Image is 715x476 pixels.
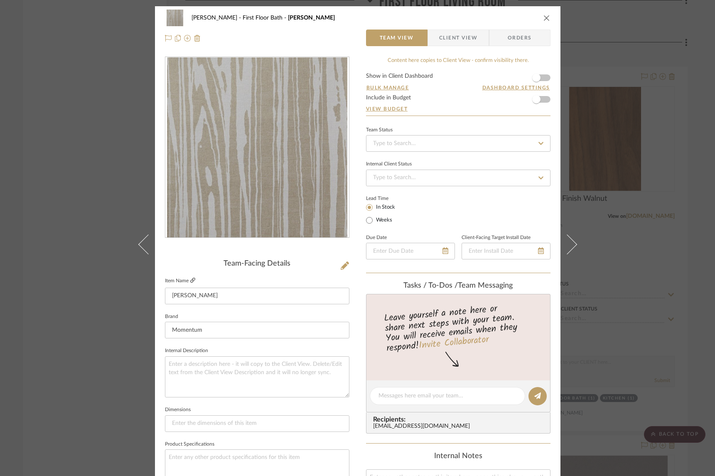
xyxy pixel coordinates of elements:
label: Product Specifications [165,442,214,446]
div: team Messaging [366,281,550,291]
img: 3327e74f-4cad-43be-8018-7357a40b9070_436x436.jpg [167,57,347,238]
label: Item Name [165,277,195,284]
a: Invite Collaborator [418,333,489,353]
button: Dashboard Settings [482,84,550,91]
span: [PERSON_NAME] [288,15,335,21]
a: View Budget [366,106,550,112]
label: Client-Facing Target Install Date [462,236,531,240]
div: [EMAIL_ADDRESS][DOMAIN_NAME] [373,423,547,430]
div: Team Status [366,128,393,132]
input: Enter Brand [165,322,349,338]
span: Tasks / To-Dos / [403,282,458,289]
mat-radio-group: Select item type [366,202,409,225]
label: Internal Description [165,349,208,353]
div: 0 [165,57,349,238]
div: Leave yourself a note here or share next steps with your team. You will receive emails when they ... [365,300,551,355]
button: Bulk Manage [366,84,410,91]
div: Internal Client Status [366,162,412,166]
div: Content here copies to Client View - confirm visibility there. [366,57,550,65]
input: Enter Item Name [165,288,349,304]
div: Team-Facing Details [165,259,349,269]
span: First Floor Bath [243,15,288,21]
span: Orders [499,30,541,46]
input: Enter the dimensions of this item [165,415,349,432]
span: Team View [380,30,414,46]
input: Type to Search… [366,135,550,152]
span: Client View [439,30,477,46]
button: close [543,14,550,22]
label: Due Date [366,236,387,240]
span: Recipients: [373,416,547,423]
input: Type to Search… [366,170,550,186]
label: Lead Time [366,195,409,202]
img: 3327e74f-4cad-43be-8018-7357a40b9070_48x40.jpg [165,10,185,26]
div: Internal Notes [366,452,550,461]
input: Enter Install Date [462,243,550,259]
label: Dimensions [165,408,191,412]
label: Weeks [374,217,392,224]
label: In Stock [374,204,395,211]
span: [PERSON_NAME] [192,15,243,21]
input: Enter Due Date [366,243,455,259]
label: Brand [165,315,178,319]
img: Remove from project [194,35,201,42]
